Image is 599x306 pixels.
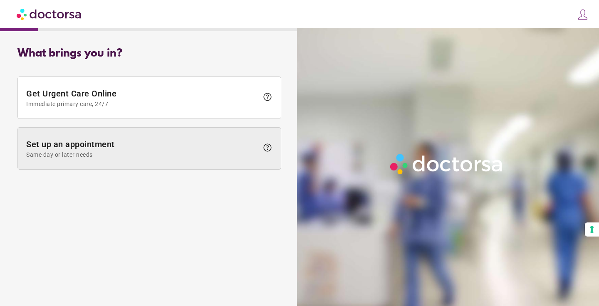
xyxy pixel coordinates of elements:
span: Same day or later needs [26,151,258,158]
span: Immediate primary care, 24/7 [26,101,258,107]
img: icons8-customer-100.png [577,9,589,20]
span: help [262,92,272,102]
div: What brings you in? [17,47,281,60]
span: Set up an appointment [26,139,258,158]
button: Your consent preferences for tracking technologies [585,222,599,237]
img: Logo-Doctorsa-trans-White-partial-flat.png [387,151,507,177]
img: Doctorsa.com [17,5,82,23]
span: Get Urgent Care Online [26,89,258,107]
span: help [262,143,272,153]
